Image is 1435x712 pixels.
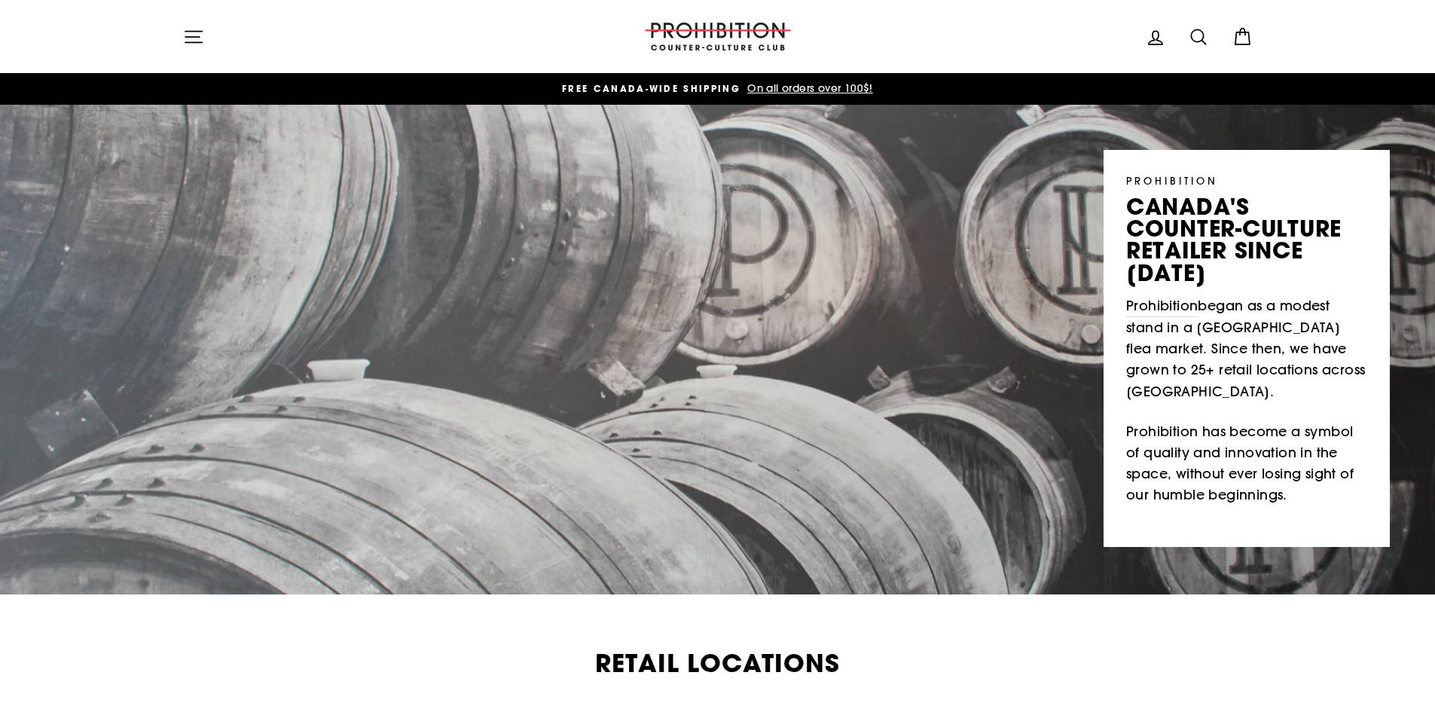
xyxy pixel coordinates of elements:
p: canada's counter-culture retailer since [DATE] [1126,196,1367,284]
span: FREE CANADA-WIDE SHIPPING [562,82,740,95]
a: Prohibition [1126,295,1198,317]
p: Prohibition has become a symbol of quality and innovation in the space, without ever losing sight... [1126,421,1367,506]
p: began as a modest stand in a [GEOGRAPHIC_DATA] flea market. Since then, we have grown to 25+ reta... [1126,295,1367,402]
img: PROHIBITION COUNTER-CULTURE CLUB [643,23,793,50]
span: On all orders over 100$! [743,81,873,95]
h2: Retail Locations [183,651,1253,676]
p: PROHIBITION [1126,173,1367,188]
a: FREE CANADA-WIDE SHIPPING On all orders over 100$! [187,81,1249,97]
